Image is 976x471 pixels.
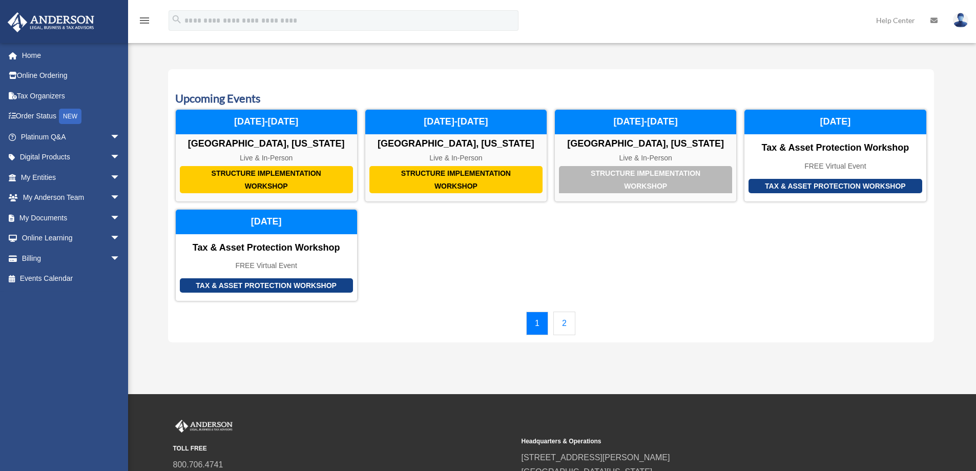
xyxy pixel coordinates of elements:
[176,138,357,150] div: [GEOGRAPHIC_DATA], [US_STATE]
[7,208,136,228] a: My Documentsarrow_drop_down
[526,312,548,335] a: 1
[173,443,514,454] small: TOLL FREE
[559,166,732,193] div: Structure Implementation Workshop
[176,261,357,270] div: FREE Virtual Event
[744,162,926,171] div: FREE Virtual Event
[554,109,737,202] a: Structure Implementation Workshop [GEOGRAPHIC_DATA], [US_STATE] Live & In-Person [DATE]-[DATE]
[138,14,151,27] i: menu
[7,86,136,106] a: Tax Organizers
[110,167,131,188] span: arrow_drop_down
[110,127,131,148] span: arrow_drop_down
[7,127,136,147] a: Platinum Q&Aarrow_drop_down
[749,179,922,194] div: Tax & Asset Protection Workshop
[365,109,547,202] a: Structure Implementation Workshop [GEOGRAPHIC_DATA], [US_STATE] Live & In-Person [DATE]-[DATE]
[7,228,136,249] a: Online Learningarrow_drop_down
[369,166,543,193] div: Structure Implementation Workshop
[744,142,926,154] div: Tax & Asset Protection Workshop
[171,14,182,25] i: search
[522,453,670,462] a: [STREET_ADDRESS][PERSON_NAME]
[138,18,151,27] a: menu
[365,138,547,150] div: [GEOGRAPHIC_DATA], [US_STATE]
[173,460,223,469] a: 800.706.4741
[176,154,357,162] div: Live & In-Person
[110,147,131,168] span: arrow_drop_down
[555,154,736,162] div: Live & In-Person
[180,278,353,293] div: Tax & Asset Protection Workshop
[175,209,358,301] a: Tax & Asset Protection Workshop Tax & Asset Protection Workshop FREE Virtual Event [DATE]
[7,45,136,66] a: Home
[110,228,131,249] span: arrow_drop_down
[953,13,968,28] img: User Pic
[7,167,136,188] a: My Entitiesarrow_drop_down
[7,188,136,208] a: My Anderson Teamarrow_drop_down
[555,138,736,150] div: [GEOGRAPHIC_DATA], [US_STATE]
[365,110,547,134] div: [DATE]-[DATE]
[173,420,235,433] img: Anderson Advisors Platinum Portal
[7,269,131,289] a: Events Calendar
[553,312,575,335] a: 2
[110,188,131,209] span: arrow_drop_down
[7,106,136,127] a: Order StatusNEW
[744,109,926,202] a: Tax & Asset Protection Workshop Tax & Asset Protection Workshop FREE Virtual Event [DATE]
[175,91,927,107] h3: Upcoming Events
[555,110,736,134] div: [DATE]-[DATE]
[7,248,136,269] a: Billingarrow_drop_down
[59,109,81,124] div: NEW
[110,248,131,269] span: arrow_drop_down
[180,166,353,193] div: Structure Implementation Workshop
[7,147,136,168] a: Digital Productsarrow_drop_down
[5,12,97,32] img: Anderson Advisors Platinum Portal
[744,110,926,134] div: [DATE]
[175,109,358,202] a: Structure Implementation Workshop [GEOGRAPHIC_DATA], [US_STATE] Live & In-Person [DATE]-[DATE]
[522,436,863,447] small: Headquarters & Operations
[110,208,131,229] span: arrow_drop_down
[176,242,357,254] div: Tax & Asset Protection Workshop
[176,210,357,234] div: [DATE]
[176,110,357,134] div: [DATE]-[DATE]
[365,154,547,162] div: Live & In-Person
[7,66,136,86] a: Online Ordering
